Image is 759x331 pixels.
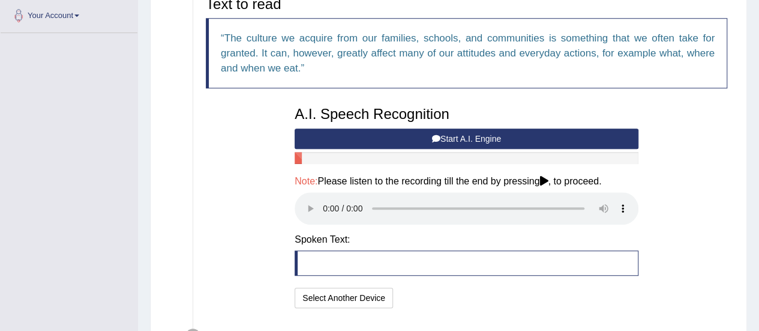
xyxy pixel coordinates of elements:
h4: Spoken Text: [295,234,638,245]
h3: A.I. Speech Recognition [295,106,638,122]
button: Select Another Device [295,288,393,308]
button: Start A.I. Engine [295,129,638,149]
span: Note: [295,176,317,186]
q: The culture we acquire from our families, schools, and communities is something that we often tak... [221,32,715,74]
h4: Please listen to the recording till the end by pressing , to proceed. [295,176,638,187]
